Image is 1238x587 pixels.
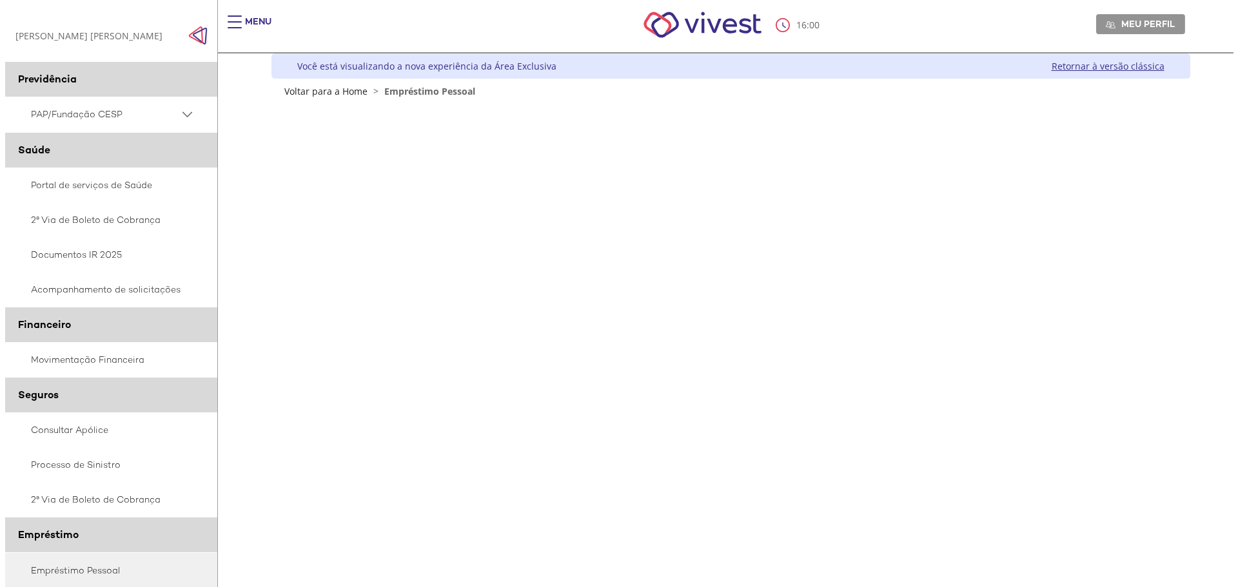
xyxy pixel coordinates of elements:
[771,18,817,32] div: :
[13,388,54,401] span: Seguros
[1091,14,1180,34] a: Meu perfil
[1046,60,1159,72] a: Retornar à versão clássica
[13,528,74,541] span: Empréstimo
[365,85,377,97] span: >
[791,19,801,31] span: 16
[26,106,174,122] span: PAP/Fundação CESP
[240,15,266,41] div: Menu
[183,26,202,45] img: Fechar menu
[13,72,72,86] span: Previdência
[10,30,157,42] div: [PERSON_NAME] [PERSON_NAME]
[1101,20,1110,30] img: Meu perfil
[804,19,814,31] span: 00
[279,85,362,97] a: Voltar para a Home
[13,143,45,157] span: Saúde
[1116,18,1170,30] span: Meu perfil
[183,26,202,45] span: Click to close side navigation.
[292,60,551,72] div: Você está visualizando a nova experiência da Área Exclusiva
[379,85,470,97] span: Empréstimo Pessoal
[13,318,66,331] span: Financeiro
